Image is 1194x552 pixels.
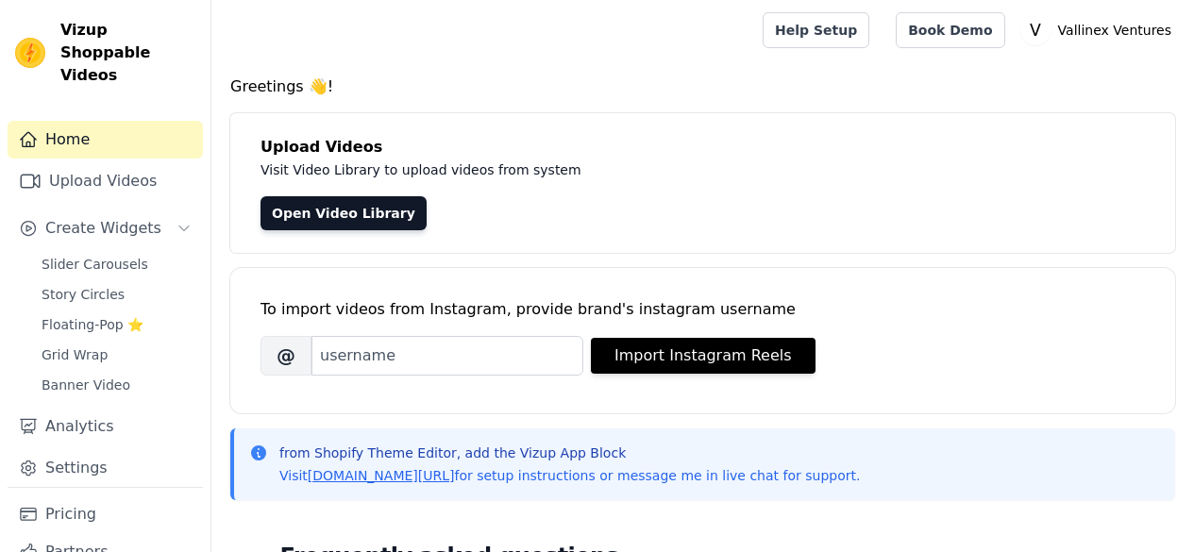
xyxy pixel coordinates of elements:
[42,315,143,334] span: Floating-Pop ⭐
[261,336,311,376] span: @
[30,372,203,398] a: Banner Video
[763,12,869,48] a: Help Setup
[8,121,203,159] a: Home
[42,255,148,274] span: Slider Carousels
[8,162,203,200] a: Upload Videos
[591,338,816,374] button: Import Instagram Reels
[261,159,1106,181] p: Visit Video Library to upload videos from system
[311,336,583,376] input: username
[8,495,203,533] a: Pricing
[15,38,45,68] img: Vizup
[261,298,1145,321] div: To import videos from Instagram, provide brand's instagram username
[30,281,203,308] a: Story Circles
[1051,13,1179,47] p: Vallinex Ventures
[8,449,203,487] a: Settings
[30,342,203,368] a: Grid Wrap
[8,209,203,247] button: Create Widgets
[308,468,455,483] a: [DOMAIN_NAME][URL]
[1030,21,1041,40] text: V
[1020,13,1179,47] button: V Vallinex Ventures
[42,285,125,304] span: Story Circles
[30,251,203,277] a: Slider Carousels
[261,136,1145,159] h4: Upload Videos
[261,196,427,230] a: Open Video Library
[42,376,130,394] span: Banner Video
[30,311,203,338] a: Floating-Pop ⭐
[896,12,1004,48] a: Book Demo
[42,345,108,364] span: Grid Wrap
[279,443,860,462] p: from Shopify Theme Editor, add the Vizup App Block
[60,19,195,87] span: Vizup Shoppable Videos
[279,466,860,485] p: Visit for setup instructions or message me in live chat for support.
[8,408,203,445] a: Analytics
[230,75,1175,98] h4: Greetings 👋!
[45,217,161,240] span: Create Widgets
